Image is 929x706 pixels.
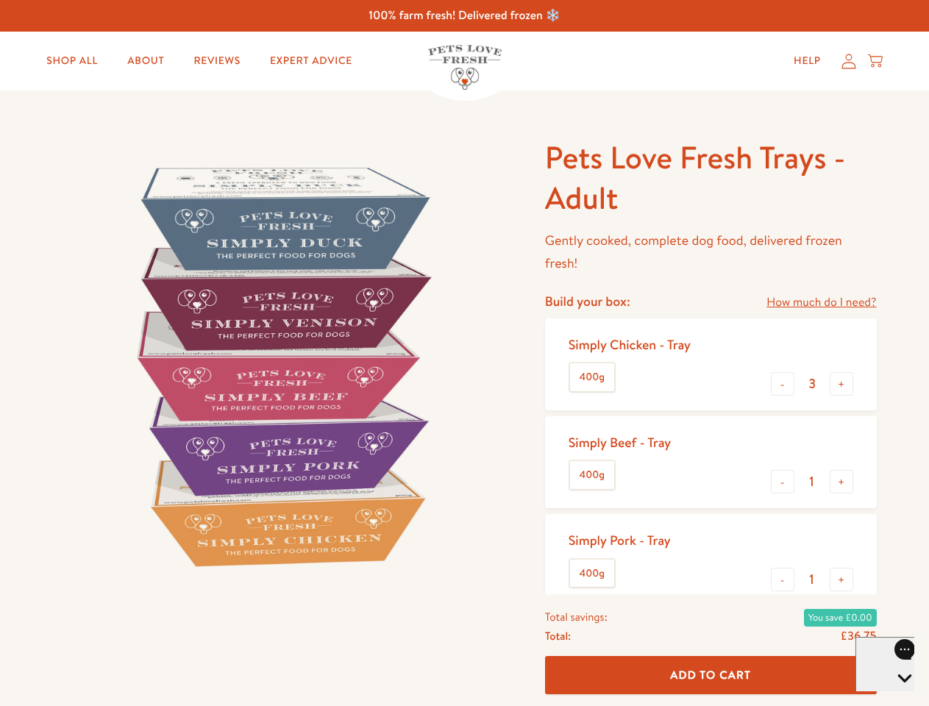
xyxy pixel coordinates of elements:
[782,46,833,76] a: Help
[670,667,751,682] span: Add To Cart
[182,46,252,76] a: Reviews
[570,560,614,588] label: 400g
[53,138,510,594] img: Pets Love Fresh Trays - Adult
[771,470,794,493] button: -
[766,293,876,313] a: How much do I need?
[570,363,614,391] label: 400g
[545,138,877,218] h1: Pets Love Fresh Trays - Adult
[258,46,364,76] a: Expert Advice
[545,607,608,627] span: Total savings:
[545,293,630,310] h4: Build your box:
[115,46,176,76] a: About
[545,627,571,646] span: Total:
[569,532,671,549] div: Simply Pork - Tray
[428,45,502,90] img: Pets Love Fresh
[570,461,614,489] label: 400g
[35,46,110,76] a: Shop All
[771,568,794,591] button: -
[830,568,853,591] button: +
[804,609,877,627] span: You save £0.00
[771,372,794,396] button: -
[569,434,671,451] div: Simply Beef - Tray
[855,637,914,691] iframe: Gorgias live chat messenger
[830,372,853,396] button: +
[545,229,877,274] p: Gently cooked, complete dog food, delivered frozen fresh!
[840,628,876,644] span: £36.75
[569,336,691,353] div: Simply Chicken - Tray
[830,470,853,493] button: +
[545,656,877,695] button: Add To Cart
